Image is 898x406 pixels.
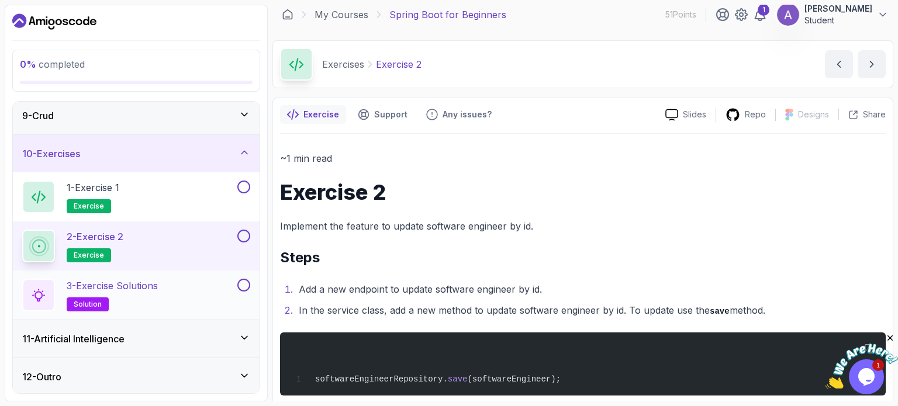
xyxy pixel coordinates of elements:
button: 12-Outro [13,358,260,395]
p: Exercise 2 [376,57,422,71]
a: Dashboard [282,9,293,20]
p: Share [863,109,886,120]
span: completed [20,58,85,70]
h3: 9 - Crud [22,109,54,123]
h3: 10 - Exercises [22,147,80,161]
h2: Steps [280,248,886,267]
button: 1-Exercise 1exercise [22,181,250,213]
button: previous content [825,50,853,78]
button: next content [858,50,886,78]
span: exercise [74,202,104,211]
p: Support [374,109,407,120]
li: In the service class, add a new method to update software engineer by id. To update use the method. [295,302,886,319]
span: exercise [74,251,104,260]
button: 2-Exercise 2exercise [22,230,250,262]
button: notes button [280,105,346,124]
li: Add a new endpoint to update software engineer by id. [295,281,886,297]
span: (softwareEngineer); [467,374,561,384]
h1: Exercise 2 [280,181,886,204]
img: user profile image [777,4,799,26]
p: [PERSON_NAME] [804,3,872,15]
p: Student [804,15,872,26]
p: 51 Points [665,9,696,20]
button: 10-Exercises [13,135,260,172]
span: save [448,374,468,384]
button: 3-Exercise Solutionssolution [22,279,250,311]
p: 3 - Exercise Solutions [67,279,158,293]
a: My Courses [315,8,368,22]
a: 1 [753,8,767,22]
div: 1 [758,4,769,16]
span: softwareEngineerRepository. [315,374,448,384]
button: Feedback button [419,105,499,124]
a: Dashboard [12,12,96,31]
h3: 11 - Artificial Intelligence [22,332,125,346]
span: 0 % [20,58,36,70]
p: ~1 min read [280,150,886,166]
h3: 12 - Outro [22,370,61,384]
p: Spring Boot for Beginners [389,8,506,22]
p: Exercise [303,109,339,120]
p: Implement the feature to update software engineer by id. [280,218,886,234]
a: Slides [656,109,716,121]
p: Designs [798,109,829,120]
button: 9-Crud [13,97,260,134]
iframe: chat widget [826,333,898,388]
button: user profile image[PERSON_NAME]Student [776,3,889,26]
button: Support button [351,105,415,124]
p: Repo [745,109,766,120]
a: Repo [716,107,775,122]
button: Share [838,109,886,120]
p: 2 - Exercise 2 [67,230,123,244]
code: save [710,307,730,316]
p: Slides [683,109,706,120]
button: 11-Artificial Intelligence [13,320,260,358]
span: solution [74,300,102,309]
p: 1 - Exercise 1 [67,181,119,195]
p: Any issues? [443,109,492,120]
p: Exercises [322,57,364,71]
